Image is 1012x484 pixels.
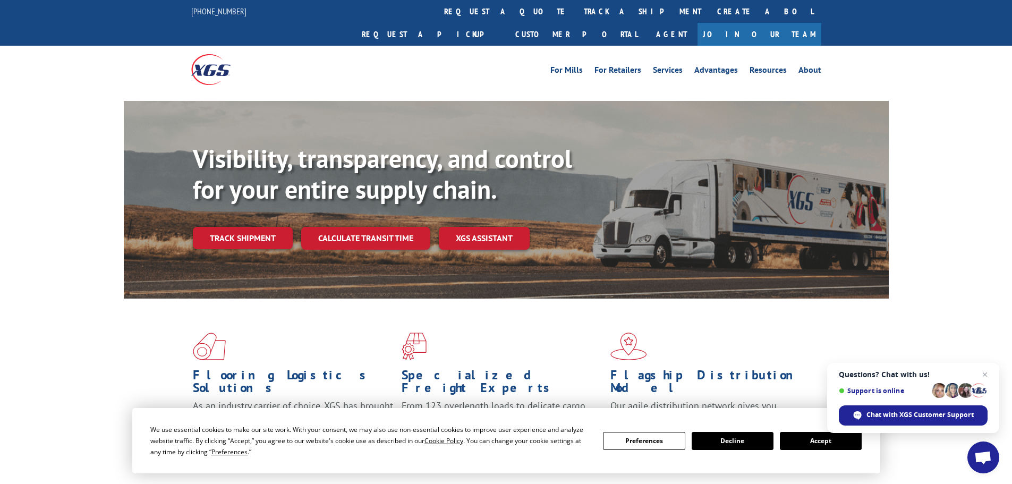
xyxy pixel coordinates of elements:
div: Cookie Consent Prompt [132,408,880,473]
span: Chat with XGS Customer Support [839,405,988,426]
a: [PHONE_NUMBER] [191,6,246,16]
a: For Retailers [594,66,641,78]
button: Decline [692,432,773,450]
span: Chat with XGS Customer Support [866,410,974,420]
span: Preferences [211,447,248,456]
a: Advantages [694,66,738,78]
div: We use essential cookies to make our site work. With your consent, we may also use non-essential ... [150,424,590,457]
img: xgs-icon-flagship-distribution-model-red [610,333,647,360]
span: As an industry carrier of choice, XGS has brought innovation and dedication to flooring logistics... [193,400,393,437]
a: About [798,66,821,78]
a: XGS ASSISTANT [439,227,530,250]
a: Agent [645,23,698,46]
a: Join Our Team [698,23,821,46]
img: xgs-icon-focused-on-flooring-red [402,333,427,360]
h1: Specialized Freight Experts [402,369,602,400]
a: For Mills [550,66,583,78]
h1: Flagship Distribution Model [610,369,811,400]
button: Accept [780,432,862,450]
p: From 123 overlength loads to delicate cargo, our experienced staff knows the best way to move you... [402,400,602,447]
a: Resources [750,66,787,78]
span: Questions? Chat with us! [839,370,988,379]
button: Preferences [603,432,685,450]
a: Services [653,66,683,78]
a: Track shipment [193,227,293,249]
span: Cookie Policy [424,436,463,445]
a: Open chat [967,441,999,473]
img: xgs-icon-total-supply-chain-intelligence-red [193,333,226,360]
span: Support is online [839,387,928,395]
span: Our agile distribution network gives you nationwide inventory management on demand. [610,400,806,424]
h1: Flooring Logistics Solutions [193,369,394,400]
b: Visibility, transparency, and control for your entire supply chain. [193,142,572,206]
a: Customer Portal [507,23,645,46]
a: Request a pickup [354,23,507,46]
a: Calculate transit time [301,227,430,250]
